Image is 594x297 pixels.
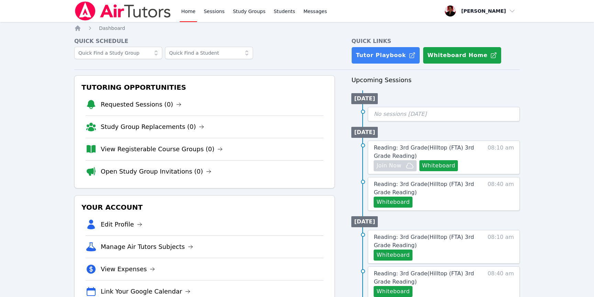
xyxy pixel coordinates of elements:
a: Dashboard [99,25,125,32]
span: 08:10 am [487,233,514,261]
span: 08:40 am [487,180,514,208]
a: Reading: 3rd Grade(Hilltop (FTA) 3rd Grade Reading) [374,233,479,250]
span: Messages [304,8,327,15]
h3: Upcoming Sessions [351,75,520,85]
span: No sessions [DATE] [374,111,427,117]
span: 08:40 am [487,269,514,297]
li: [DATE] [351,93,378,104]
span: Reading: 3rd Grade ( Hilltop (FTA) 3rd Grade Reading ) [374,144,474,159]
h3: Your Account [80,201,329,213]
a: Link Your Google Calendar [101,287,190,296]
a: View Expenses [101,264,155,274]
nav: Breadcrumb [74,25,520,32]
li: [DATE] [351,216,378,227]
span: Dashboard [99,25,125,31]
h4: Quick Schedule [74,37,335,45]
span: 08:10 am [487,144,514,171]
h3: Tutoring Opportunities [80,81,329,93]
span: Reading: 3rd Grade ( Hilltop (FTA) 3rd Grade Reading ) [374,181,474,196]
a: Reading: 3rd Grade(Hilltop (FTA) 3rd Grade Reading) [374,144,479,160]
button: Whiteboard [374,250,412,261]
a: Reading: 3rd Grade(Hilltop (FTA) 3rd Grade Reading) [374,180,479,197]
h4: Quick Links [351,37,520,45]
a: Tutor Playbook [351,47,420,64]
a: Edit Profile [101,220,142,229]
img: Air Tutors [74,1,172,21]
button: Whiteboard Home [423,47,502,64]
a: Study Group Replacements (0) [101,122,204,132]
a: Reading: 3rd Grade(Hilltop (FTA) 3rd Grade Reading) [374,269,479,286]
button: Whiteboard [419,160,458,171]
a: Requested Sessions (0) [101,100,181,109]
input: Quick Find a Student [165,47,253,59]
span: Reading: 3rd Grade ( Hilltop (FTA) 3rd Grade Reading ) [374,270,474,285]
a: Manage Air Tutors Subjects [101,242,193,252]
a: View Registerable Course Groups (0) [101,144,223,154]
button: Join Now [374,160,416,171]
li: [DATE] [351,127,378,138]
button: Whiteboard [374,197,412,208]
a: Open Study Group Invitations (0) [101,167,211,176]
button: Whiteboard [374,286,412,297]
span: Reading: 3rd Grade ( Hilltop (FTA) 3rd Grade Reading ) [374,234,474,249]
span: Join Now [376,162,401,170]
input: Quick Find a Study Group [74,47,162,59]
